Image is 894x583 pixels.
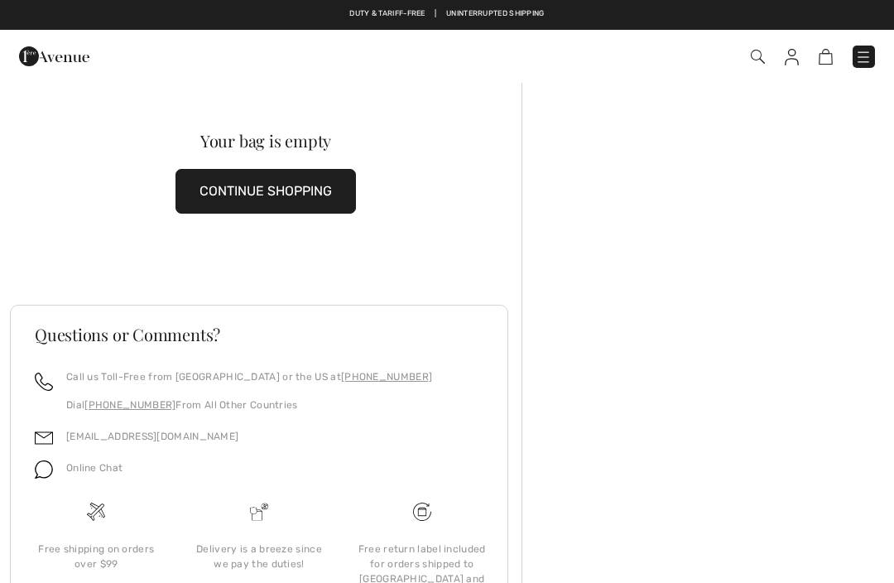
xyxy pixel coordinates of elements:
[84,399,175,411] a: [PHONE_NUMBER]
[855,49,872,65] img: Menu
[175,169,356,214] button: CONTINUE SHOPPING
[28,542,165,571] div: Free shipping on orders over $99
[341,371,432,383] a: [PHONE_NUMBER]
[785,49,799,65] img: My Info
[35,326,483,343] h3: Questions or Comments?
[35,460,53,479] img: chat
[36,132,496,149] div: Your bag is empty
[66,397,432,412] p: Dial From All Other Countries
[19,47,89,63] a: 1ère Avenue
[35,429,53,447] img: email
[751,50,765,64] img: Search
[191,542,328,571] div: Delivery is a breeze since we pay the duties!
[35,373,53,391] img: call
[66,462,123,474] span: Online Chat
[87,503,105,521] img: Free shipping on orders over $99
[413,503,431,521] img: Free shipping on orders over $99
[19,40,89,73] img: 1ère Avenue
[250,503,268,521] img: Delivery is a breeze since we pay the duties!
[66,369,432,384] p: Call us Toll-Free from [GEOGRAPHIC_DATA] or the US at
[66,431,238,442] a: [EMAIL_ADDRESS][DOMAIN_NAME]
[819,49,833,65] img: Shopping Bag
